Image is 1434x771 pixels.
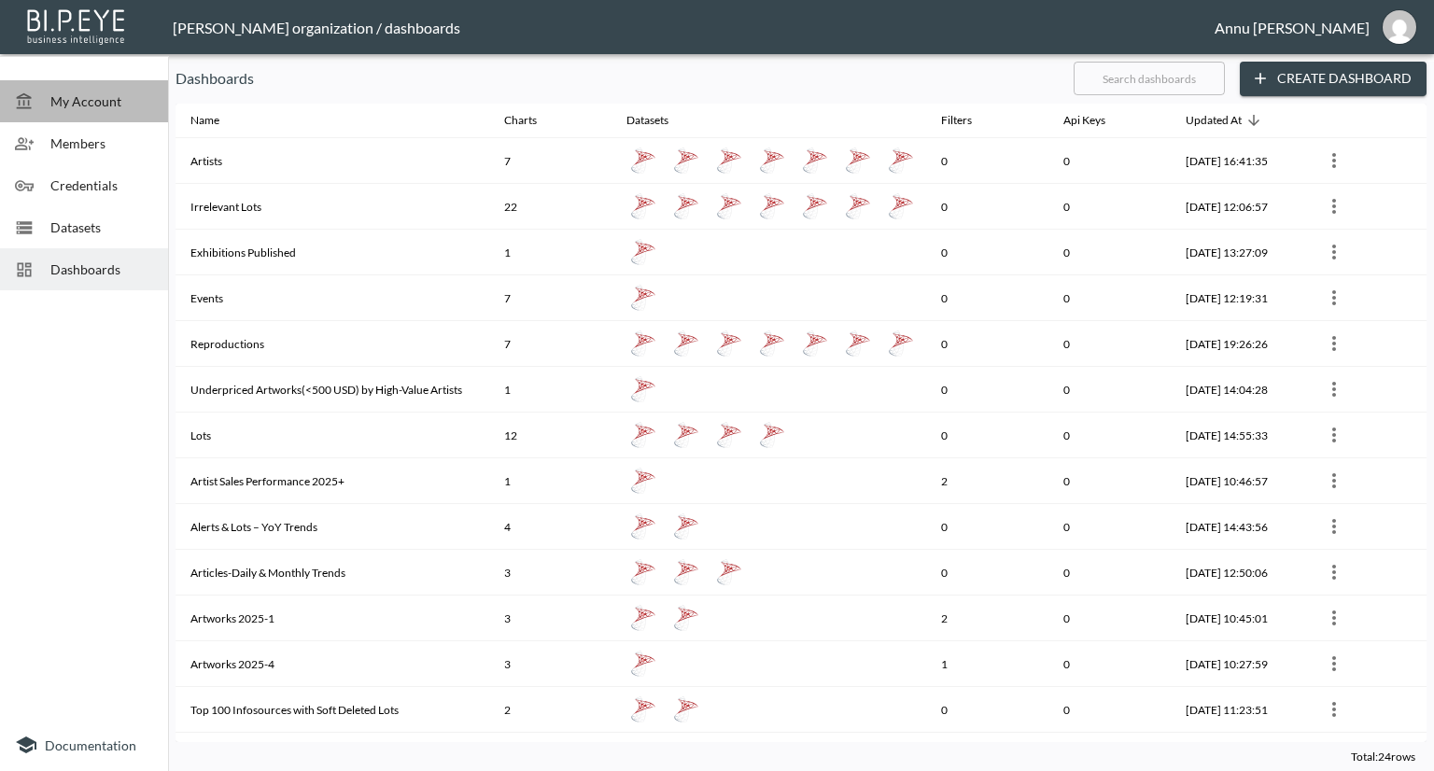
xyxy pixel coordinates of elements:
[1319,146,1349,175] button: more
[176,413,489,458] th: Lots
[626,418,660,452] a: Lots Gpt or Not
[888,147,914,174] img: mssql icon
[612,413,925,458] th: {"type":"div","key":null,"ref":null,"props":{"style":{"display":"flex","gap":10},"children":[{"ty...
[176,321,489,367] th: Reproductions
[612,504,925,550] th: {"type":"div","key":null,"ref":null,"props":{"style":{"display":"flex","gap":10},"children":[{"ty...
[630,239,656,265] img: mssql icon
[1048,458,1171,504] th: 0
[176,458,489,504] th: Artist Sales Performance 2025+
[1048,230,1171,275] th: 0
[626,109,668,132] div: Datasets
[1074,55,1225,102] input: Search dashboards
[926,321,1048,367] th: 0
[630,376,656,402] img: mssql icon
[755,144,789,177] a: ArtistContentCategorization
[176,596,489,641] th: Artworks 2025-1
[669,189,703,223] a: Deleted Lots
[176,504,489,550] th: Alerts & Lots – YoY Trends
[612,230,925,275] th: {"type":"div","key":null,"ref":null,"props":{"style":{"display":"flex","gap":10},"children":[{"ty...
[759,422,785,448] img: mssql icon
[173,19,1215,36] div: [PERSON_NAME] organization / dashboards
[612,184,925,230] th: {"type":"div","key":null,"ref":null,"props":{"style":{"display":"flex","gap":10},"children":[{"ty...
[612,138,925,184] th: {"type":"div","key":null,"ref":null,"props":{"style":{"display":"flex","gap":10},"children":[{"ty...
[1048,275,1171,321] th: 0
[926,550,1048,596] th: 0
[926,138,1048,184] th: 0
[630,468,656,494] img: mssql icon
[798,327,832,360] a: Reproductions-keywords
[504,109,537,132] div: Charts
[489,458,612,504] th: 1
[612,596,925,641] th: {"type":"div","key":null,"ref":null,"props":{"style":{"display":"flex","gap":10},"children":[{"ty...
[1319,603,1349,633] button: more
[176,184,489,230] th: Irrelevant Lots
[626,372,660,406] a: < $500 Sales, Artists Avg > $10K
[673,330,699,357] img: mssql icon
[712,189,746,223] a: Irrelevant Lots-3
[176,67,1059,90] p: Dashboards
[669,144,703,177] a: new dataset
[1304,641,1427,687] th: {"type":{"isMobxInjector":true,"displayName":"inject-with-userStore-stripeStore-dashboardsStore(O...
[23,5,131,47] img: bipeye-logo
[489,550,612,596] th: 3
[1370,5,1429,49] button: annu@mutualart.com
[669,510,703,543] a: YOY Lots Monthly
[1319,694,1349,724] button: more
[45,737,136,753] span: Documentation
[489,230,612,275] th: 1
[489,367,612,413] th: 1
[612,321,925,367] th: {"type":"div","key":null,"ref":null,"props":{"style":{"display":"flex","gap":10},"children":[{"ty...
[630,193,656,219] img: mssql icon
[884,144,918,177] a: Artists with no Content
[669,418,703,452] a: Lots Monthly final
[716,330,742,357] img: mssql icon
[1304,596,1427,641] th: {"type":{"isMobxInjector":true,"displayName":"inject-with-userStore-stripeStore-dashboardsStore(O...
[798,189,832,223] a: Weekly Lots Deleted
[612,641,925,687] th: {"type":"div","key":null,"ref":null,"props":{"style":{"display":"flex","gap":10},"children":[{"ty...
[15,734,153,756] a: Documentation
[489,138,612,184] th: 7
[50,91,153,111] span: My Account
[176,687,489,733] th: Top 100 Infosources with Soft Deleted Lots
[1304,230,1427,275] th: {"type":{"isMobxInjector":true,"displayName":"inject-with-userStore-stripeStore-dashboardsStore(O...
[176,641,489,687] th: Artworks 2025-4
[626,647,660,680] a: Artworks-Full-2
[626,144,660,177] a: Newly Created Artists
[1186,109,1266,132] span: Updated At
[845,330,871,357] img: mssql icon
[1304,413,1427,458] th: {"type":{"isMobxInjector":true,"displayName":"inject-with-userStore-stripeStore-dashboardsStore(O...
[50,259,153,279] span: Dashboards
[673,513,699,540] img: mssql icon
[1304,458,1427,504] th: {"type":{"isMobxInjector":true,"displayName":"inject-with-userStore-stripeStore-dashboardsStore(O...
[1319,283,1349,313] button: more
[1351,750,1415,764] span: Total: 24 rows
[926,184,1048,230] th: 0
[630,513,656,540] img: mssql icon
[489,596,612,641] th: 3
[630,147,656,174] img: mssql icon
[755,418,789,452] a: Lots Daily Final
[1383,10,1416,44] img: 30a3054078d7a396129f301891e268cf
[673,605,699,631] img: mssql icon
[1048,596,1171,641] th: 0
[1171,596,1304,641] th: 2025-08-21, 10:45:01
[1171,687,1304,733] th: 2025-08-13, 11:23:51
[626,601,660,635] a: Artworks-Full-2
[673,696,699,722] img: mssql icon
[1171,321,1304,367] th: 2025-09-08, 19:26:26
[190,109,244,132] span: Name
[669,693,703,726] a: 2025-Top 100 info sources with Soft deleted Lots
[190,109,219,132] div: Name
[716,193,742,219] img: mssql icon
[1319,740,1349,770] button: more
[669,555,703,589] a: v_BI_ArticleStatistsics_Yearly Aggregation
[1304,138,1427,184] th: {"type":{"isMobxInjector":true,"displayName":"inject-with-userStore-stripeStore-dashboardsStore(O...
[802,147,828,174] img: mssql icon
[712,555,746,589] a: v_BI_ArticleStatistsics_Monthly Aggregation
[1304,367,1427,413] th: {"type":{"isMobxInjector":true,"displayName":"inject-with-userStore-stripeStore-dashboardsStore(O...
[716,147,742,174] img: mssql icon
[798,144,832,177] a: Top 1000 Artists by Followers
[489,641,612,687] th: 3
[489,687,612,733] th: 2
[626,464,660,498] a: new dataset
